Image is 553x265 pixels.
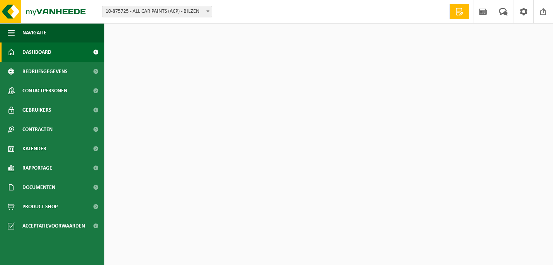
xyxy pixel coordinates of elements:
span: Contracten [22,120,53,139]
span: Documenten [22,178,55,197]
span: Product Shop [22,197,58,216]
span: Dashboard [22,42,51,62]
span: 10-875725 - ALL CAR PAINTS (ACP) - BILZEN [102,6,212,17]
span: Contactpersonen [22,81,67,100]
span: Acceptatievoorwaarden [22,216,85,236]
span: Kalender [22,139,46,158]
span: Navigatie [22,23,46,42]
span: Bedrijfsgegevens [22,62,68,81]
span: Gebruikers [22,100,51,120]
span: Rapportage [22,158,52,178]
